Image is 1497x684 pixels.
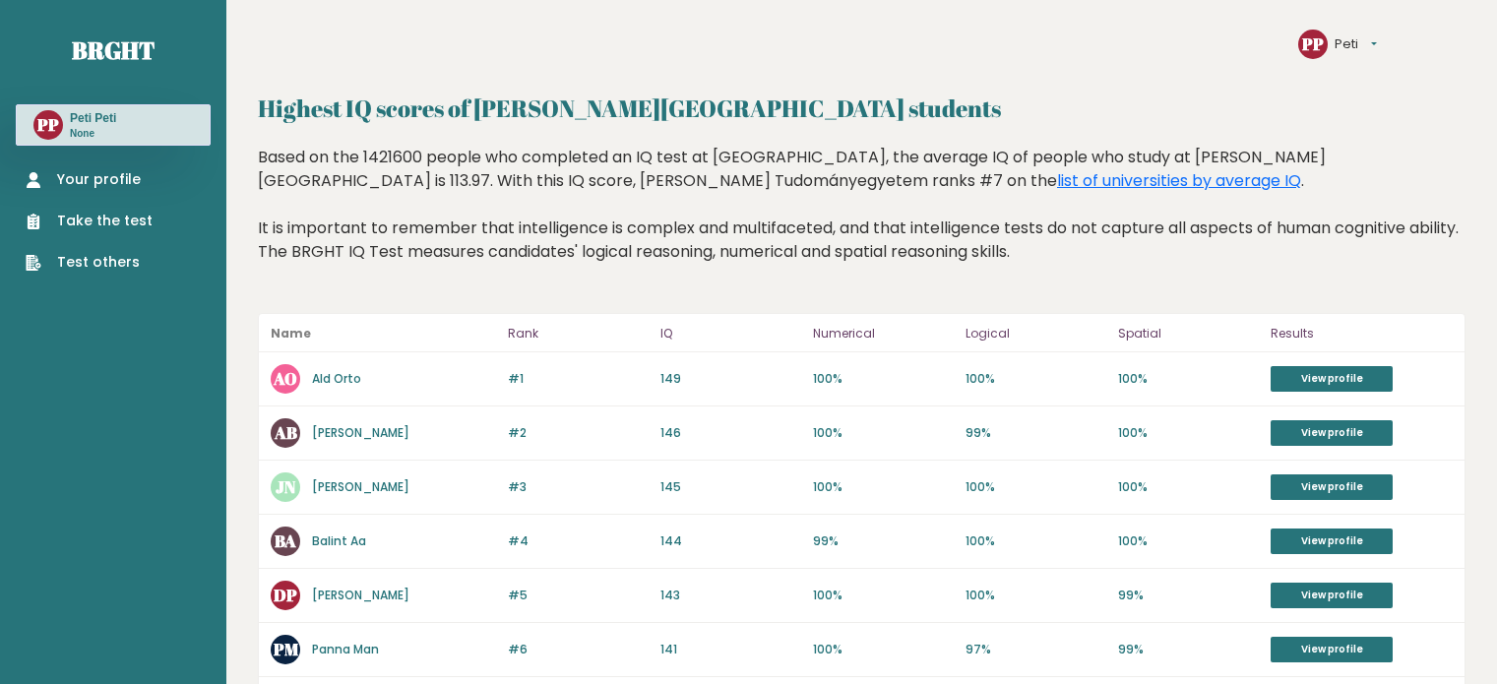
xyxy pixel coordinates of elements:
[1118,532,1259,550] p: 100%
[813,478,954,496] p: 100%
[1335,34,1377,54] button: Peti
[271,325,311,342] b: Name
[660,587,801,604] p: 143
[70,110,116,126] h3: Peti Peti
[508,532,649,550] p: #4
[312,641,379,657] a: Panna Man
[26,169,153,190] a: Your profile
[660,370,801,388] p: 149
[966,424,1106,442] p: 99%
[276,475,296,498] text: JN
[966,532,1106,550] p: 100%
[312,587,409,603] a: [PERSON_NAME]
[1271,420,1393,446] a: View profile
[966,478,1106,496] p: 100%
[1271,637,1393,662] a: View profile
[274,421,297,444] text: AB
[966,322,1106,345] p: Logical
[1271,322,1453,345] p: Results
[1118,322,1259,345] p: Spatial
[1271,583,1393,608] a: View profile
[1118,370,1259,388] p: 100%
[966,587,1106,604] p: 100%
[26,211,153,231] a: Take the test
[258,146,1466,293] div: Based on the 1421600 people who completed an IQ test at [GEOGRAPHIC_DATA], the average IQ of peop...
[813,370,954,388] p: 100%
[274,584,297,606] text: DP
[312,478,409,495] a: [PERSON_NAME]
[508,478,649,496] p: #3
[1118,478,1259,496] p: 100%
[660,532,801,550] p: 144
[508,370,649,388] p: #1
[1301,32,1324,55] text: PP
[1118,587,1259,604] p: 99%
[966,641,1106,658] p: 97%
[1118,641,1259,658] p: 99%
[508,424,649,442] p: #2
[273,638,299,660] text: PM
[660,424,801,442] p: 146
[1271,366,1393,392] a: View profile
[508,641,649,658] p: #6
[508,322,649,345] p: Rank
[72,34,155,66] a: Brght
[813,322,954,345] p: Numerical
[312,532,366,549] a: Balint Aa
[26,252,153,273] a: Test others
[660,641,801,658] p: 141
[1118,424,1259,442] p: 100%
[70,127,116,141] p: None
[660,478,801,496] p: 145
[508,587,649,604] p: #5
[1271,529,1393,554] a: View profile
[258,91,1466,126] h2: Highest IQ scores of [PERSON_NAME][GEOGRAPHIC_DATA] students
[966,370,1106,388] p: 100%
[813,587,954,604] p: 100%
[813,532,954,550] p: 99%
[660,322,801,345] p: IQ
[813,424,954,442] p: 100%
[312,370,361,387] a: Ald Orto
[1271,474,1393,500] a: View profile
[275,529,296,552] text: BA
[312,424,409,441] a: [PERSON_NAME]
[36,113,59,136] text: PP
[273,367,297,390] text: AO
[1057,169,1301,192] a: list of universities by average IQ
[813,641,954,658] p: 100%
